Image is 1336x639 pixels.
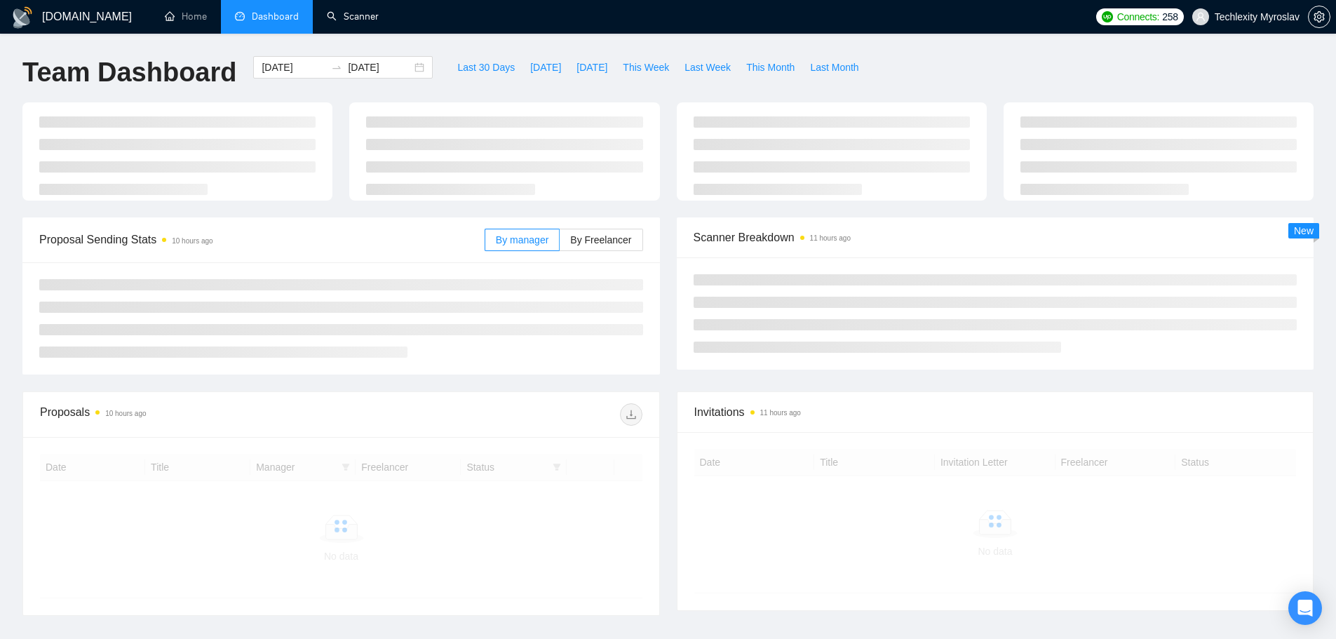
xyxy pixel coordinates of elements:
span: Last Month [810,60,858,75]
span: Last Week [684,60,731,75]
span: 258 [1162,9,1178,25]
button: This Week [615,56,677,79]
span: Proposal Sending Stats [39,231,485,248]
input: Start date [262,60,325,75]
button: This Month [738,56,802,79]
span: Last 30 Days [457,60,515,75]
span: [DATE] [530,60,561,75]
button: setting [1308,6,1330,28]
time: 11 hours ago [760,409,801,417]
span: to [331,62,342,73]
span: dashboard [235,11,245,21]
div: Proposals [40,403,341,426]
time: 11 hours ago [810,234,851,242]
span: Dashboard [252,11,299,22]
span: This Week [623,60,669,75]
span: Scanner Breakdown [694,229,1297,246]
time: 10 hours ago [105,410,146,417]
img: upwork-logo.png [1102,11,1113,22]
span: New [1294,225,1314,236]
h1: Team Dashboard [22,56,236,89]
span: [DATE] [576,60,607,75]
span: swap-right [331,62,342,73]
button: [DATE] [522,56,569,79]
span: This Month [746,60,795,75]
span: By manager [496,234,548,245]
span: setting [1309,11,1330,22]
a: searchScanner [327,11,379,22]
span: Connects: [1117,9,1159,25]
span: user [1196,12,1206,22]
a: homeHome [165,11,207,22]
div: Open Intercom Messenger [1288,591,1322,625]
img: logo [11,6,34,29]
a: setting [1308,11,1330,22]
time: 10 hours ago [172,237,212,245]
button: Last 30 Days [450,56,522,79]
button: Last Month [802,56,866,79]
button: [DATE] [569,56,615,79]
button: Last Week [677,56,738,79]
span: Invitations [694,403,1297,421]
input: End date [348,60,412,75]
span: By Freelancer [570,234,631,245]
